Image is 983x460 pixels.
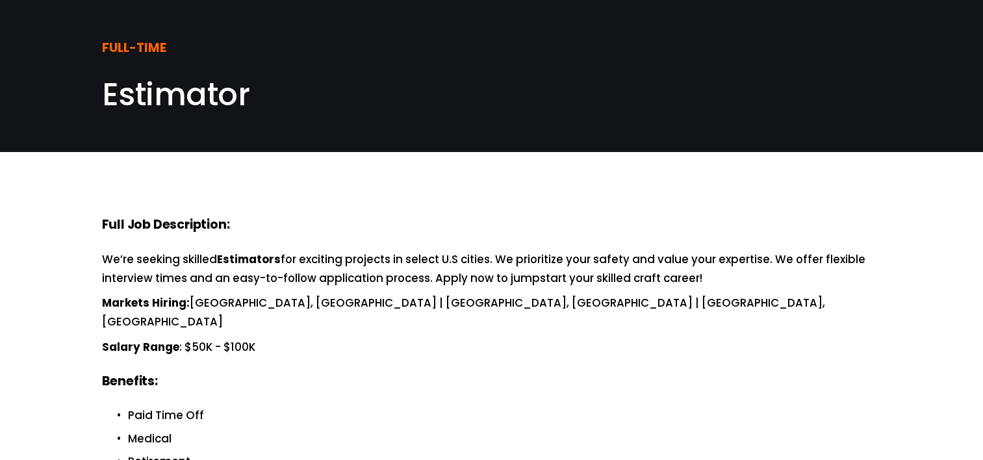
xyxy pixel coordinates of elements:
strong: Salary Range [102,339,179,357]
strong: Estimators [217,251,281,270]
strong: Markets Hiring: [102,294,190,313]
strong: Full Job Description: [102,215,230,236]
p: [GEOGRAPHIC_DATA], [GEOGRAPHIC_DATA] | [GEOGRAPHIC_DATA], [GEOGRAPHIC_DATA] | [GEOGRAPHIC_DATA], ... [102,294,882,331]
p: We’re seeking skilled for exciting projects in select U.S cities. We prioritize your safety and v... [102,251,882,287]
p: : $50K - $100K [102,339,882,357]
strong: FULL-TIME [102,38,166,60]
p: Medical [128,430,882,448]
strong: Benefits: [102,372,158,393]
span: Estimator [102,73,250,116]
p: Paid Time Off [128,407,882,424]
